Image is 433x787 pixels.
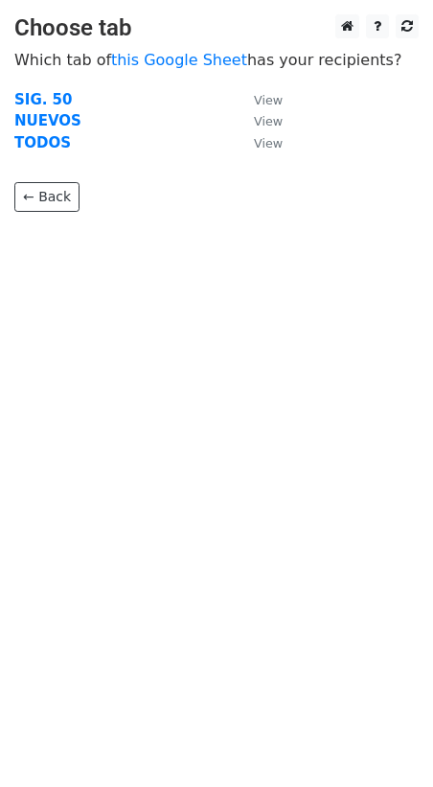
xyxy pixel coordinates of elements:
[235,134,283,151] a: View
[14,14,419,42] h3: Choose tab
[254,114,283,128] small: View
[14,182,80,212] a: ← Back
[235,112,283,129] a: View
[14,134,71,151] a: TODOS
[14,112,81,129] a: NUEVOS
[14,91,73,108] a: SIG. 50
[254,136,283,150] small: View
[254,93,283,107] small: View
[235,91,283,108] a: View
[111,51,247,69] a: this Google Sheet
[14,50,419,70] p: Which tab of has your recipients?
